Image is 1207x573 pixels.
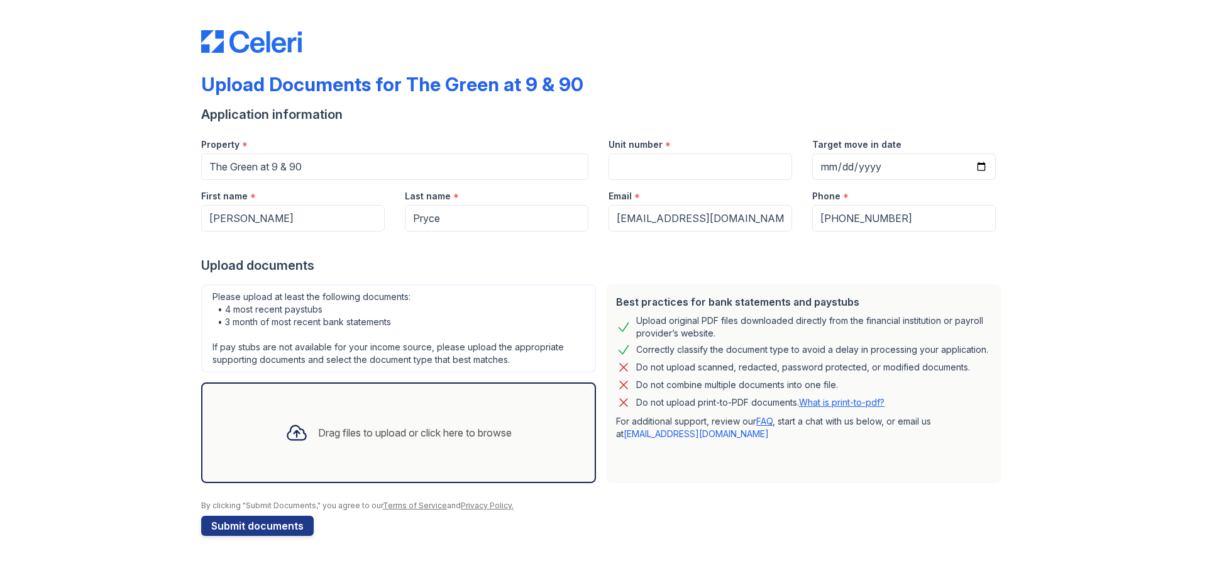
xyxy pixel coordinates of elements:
div: Application information [201,106,1006,123]
div: Best practices for bank statements and paystubs [616,294,991,309]
label: Email [609,190,632,203]
button: Submit documents [201,516,314,536]
label: Property [201,138,240,151]
label: Phone [812,190,840,203]
div: Do not combine multiple documents into one file. [636,377,838,392]
a: FAQ [756,416,773,426]
label: Last name [405,190,451,203]
div: Upload original PDF files downloaded directly from the financial institution or payroll provider’... [636,314,991,340]
label: Target move in date [812,138,901,151]
label: First name [201,190,248,203]
a: Privacy Policy. [461,501,514,510]
div: Upload documents [201,257,1006,274]
a: Terms of Service [383,501,447,510]
div: Drag files to upload or click here to browse [318,425,512,440]
div: Please upload at least the following documents: • 4 most recent paystubs • 3 month of most recent... [201,284,596,372]
div: Do not upload scanned, redacted, password protected, or modified documents. [636,360,970,375]
a: What is print-to-pdf? [799,397,885,408]
p: For additional support, review our , start a chat with us below, or email us at [616,415,991,440]
label: Unit number [609,138,663,151]
p: Do not upload print-to-PDF documents. [636,396,885,409]
div: By clicking "Submit Documents," you agree to our and [201,501,1006,511]
div: Upload Documents for The Green at 9 & 90 [201,73,583,96]
img: CE_Logo_Blue-a8612792a0a2168367f1c8372b55b34899dd931a85d93a1a3d3e32e68fde9ad4.png [201,30,302,53]
div: Correctly classify the document type to avoid a delay in processing your application. [636,342,988,357]
a: [EMAIL_ADDRESS][DOMAIN_NAME] [624,428,769,439]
